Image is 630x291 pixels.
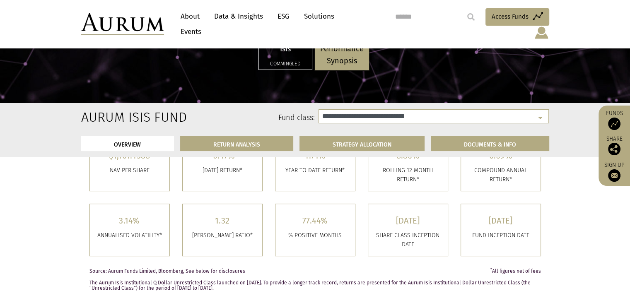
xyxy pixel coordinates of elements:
p: [PERSON_NAME] RATIO* [189,231,256,240]
p: YEAR TO DATE RETURN* [282,166,349,175]
span: Source: Aurum Funds Limited, Bloomberg, See below for disclosures [89,269,245,274]
h5: [DATE] [374,216,442,225]
img: account-icon.svg [534,26,549,40]
h5: 1.32 [189,216,256,225]
a: Sign up [603,161,626,182]
a: Data & Insights [210,9,267,24]
h5: 4.71% [282,152,349,160]
h5: $1,161.4388 [96,152,163,160]
a: Access Funds [485,8,549,26]
p: [DATE] RETURN* [189,166,256,175]
label: Fund class: [161,113,315,123]
a: STRATEGY ALLOCATION [299,136,425,151]
img: Access Funds [608,118,620,130]
h5: 8.86% [374,152,442,160]
div: Share [603,136,626,155]
p: % POSITIVE MONTHS [282,231,349,240]
p: ANNUALISED VOLATILITY* [96,231,163,240]
a: About [176,9,204,24]
a: RETURN ANALYSIS [180,136,293,151]
a: Events [176,24,201,39]
p: Isis [264,43,307,55]
p: SHARE CLASS INCEPTION DATE [374,231,442,250]
p: ROLLING 12 MONTH RETURN* [374,166,442,185]
p: Performance Synopsis [320,43,364,67]
a: ESG [273,9,294,24]
h5: Commingled [264,61,307,66]
img: Share this post [608,143,620,155]
p: COMPOUND ANNUAL RETURN* [467,166,534,185]
h5: [DATE] [467,216,534,225]
a: Funds [603,110,626,130]
h5: 6.69% [467,152,534,160]
h5: -0.47% [189,152,256,160]
h5: 3.14% [96,216,163,225]
span: All figures net of fees [490,269,541,274]
p: Nav per share [96,166,163,175]
img: Aurum [81,13,164,35]
input: Submit [463,9,479,25]
p: The Aurum Isis Institutional Q Dollar Unrestricted Class launched on [DATE]. To provide a longer ... [89,280,541,291]
a: DOCUMENTS & INFO [431,136,549,151]
a: Solutions [300,9,338,24]
span: Access Funds [492,12,529,22]
h2: Aurum Isis Fund [81,109,149,125]
p: FUND INCEPTION DATE [467,231,534,240]
img: Sign up to our newsletter [608,169,620,182]
h5: 77.44% [282,216,349,225]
